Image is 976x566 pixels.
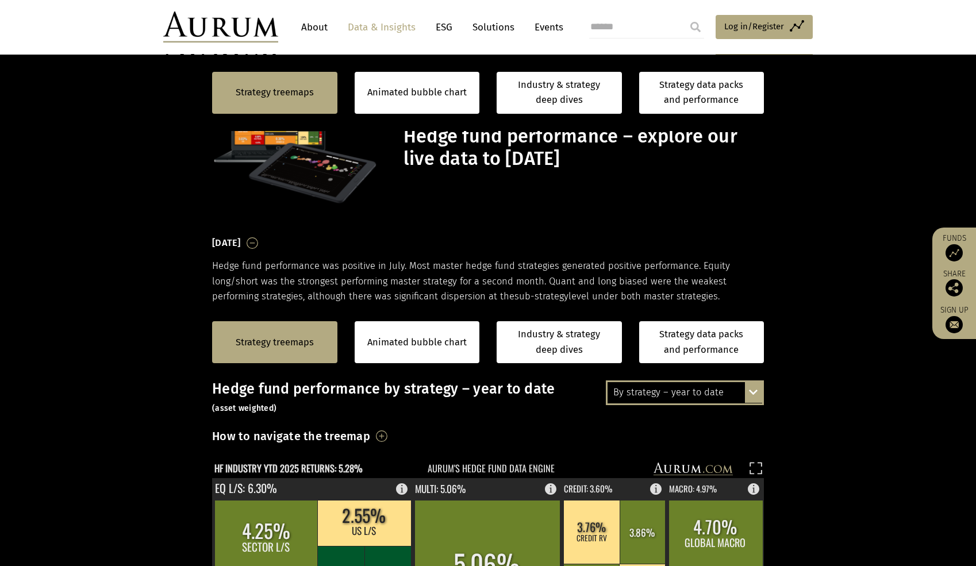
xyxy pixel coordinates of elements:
a: Strategy data packs and performance [639,321,764,363]
img: Aurum [163,11,278,43]
a: Events [529,17,563,38]
img: Access Funds [946,244,963,261]
span: Log in/Register [724,20,784,33]
a: Animated bubble chart [367,85,467,100]
span: sub-strategy [514,291,568,302]
a: Strategy data packs and performance [639,72,764,114]
a: Solutions [467,17,520,38]
p: Hedge fund performance was positive in July. Most master hedge fund strategies generated positive... [212,259,764,304]
a: Strategy treemaps [236,335,314,350]
small: (asset weighted) [212,403,276,413]
a: Strategy treemaps [236,85,314,100]
h3: How to navigate the treemap [212,426,370,446]
a: Data & Insights [342,17,421,38]
img: Sign up to our newsletter [946,316,963,333]
a: Industry & strategy deep dives [497,321,622,363]
img: Share this post [946,279,963,297]
a: Animated bubble chart [367,335,467,350]
div: Share [938,270,970,297]
h3: [DATE] [212,234,241,252]
h1: Hedge fund performance – explore our live data to [DATE] [404,125,761,170]
a: Funds [938,233,970,261]
a: Industry & strategy deep dives [497,72,622,114]
a: Sign up [938,305,970,333]
a: ESG [430,17,458,38]
h3: Hedge fund performance by strategy – year to date [212,380,764,415]
input: Submit [684,16,707,38]
div: By strategy – year to date [608,382,762,403]
a: Log in/Register [716,15,813,39]
a: About [295,17,333,38]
